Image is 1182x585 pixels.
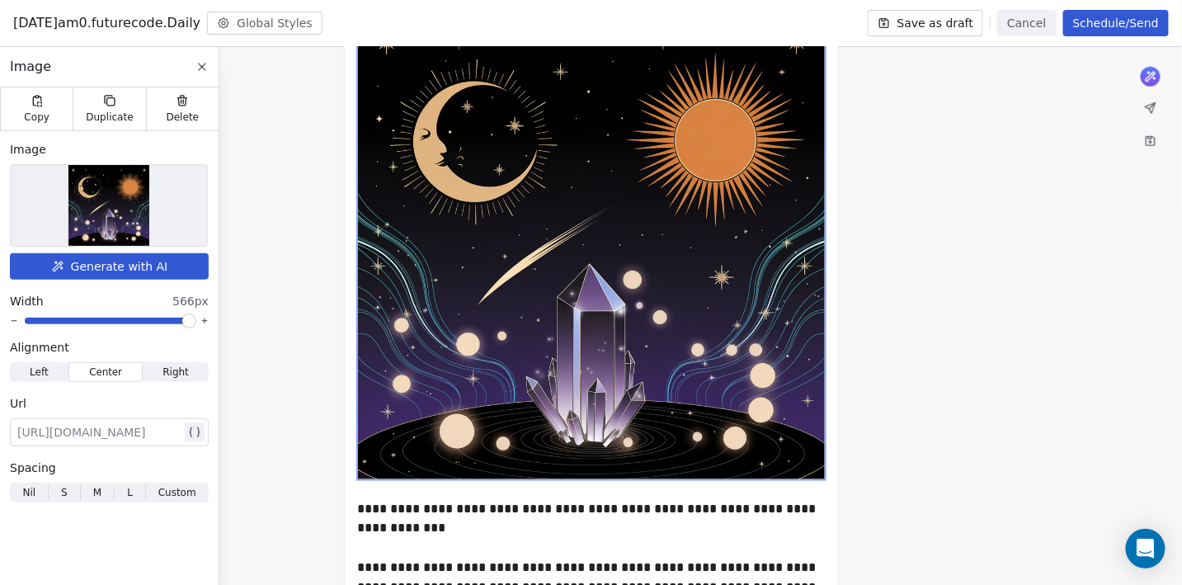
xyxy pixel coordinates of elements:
span: S [61,485,68,500]
span: L [127,485,133,500]
span: Delete [167,111,200,124]
img: Selected image [68,165,149,246]
span: Copy [24,111,49,124]
span: Nil [22,485,35,500]
span: Spacing [10,460,56,476]
span: Left [30,365,49,380]
span: 566px [172,293,209,309]
span: [DATE]am0.futurecode.Daily [13,13,200,33]
span: Image [10,57,51,77]
button: Save as draft [868,10,984,36]
span: Image [10,141,46,158]
span: Width [10,293,44,309]
span: Right [162,365,189,380]
span: Custom [158,485,196,500]
button: Global Styles [207,12,323,35]
span: Duplicate [86,111,133,124]
span: Url [10,395,26,412]
div: Open Intercom Messenger [1126,529,1166,568]
button: Generate with AI [10,253,209,280]
span: Alignment [10,339,69,356]
button: Cancel [997,10,1056,36]
span: M [93,485,101,500]
button: Schedule/Send [1063,10,1169,36]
